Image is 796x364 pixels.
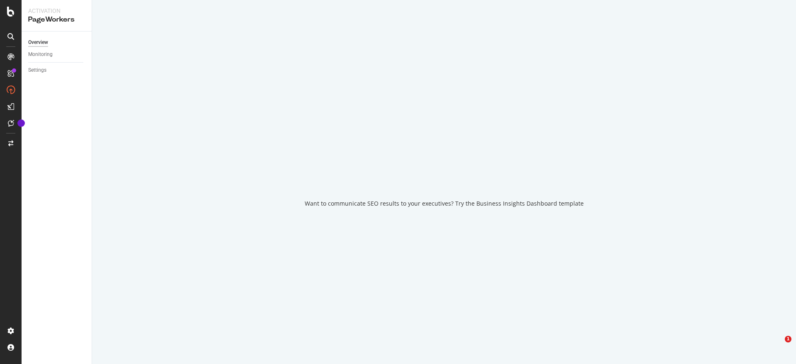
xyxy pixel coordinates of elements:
[28,66,86,75] a: Settings
[28,50,53,59] div: Monitoring
[28,7,85,15] div: Activation
[28,66,46,75] div: Settings
[785,336,791,342] span: 1
[28,38,86,47] a: Overview
[17,119,25,127] div: Tooltip anchor
[28,50,86,59] a: Monitoring
[305,199,584,208] div: Want to communicate SEO results to your executives? Try the Business Insights Dashboard template
[28,15,85,24] div: PageWorkers
[768,336,788,356] iframe: Intercom live chat
[28,38,48,47] div: Overview
[414,156,474,186] div: animation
